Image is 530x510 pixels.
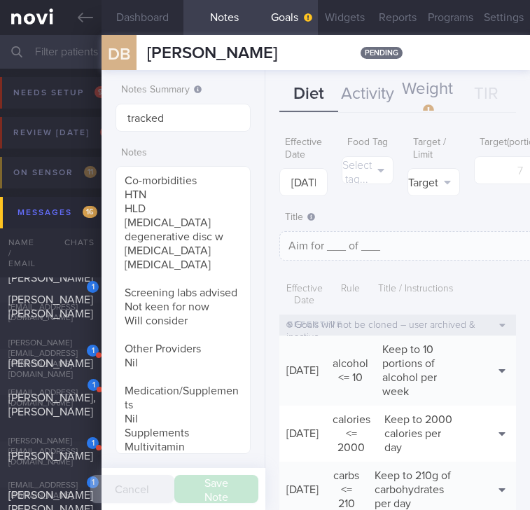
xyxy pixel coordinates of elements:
span: Keep to 10 portions of alcohol per week [382,344,437,397]
span: Title [285,212,315,222]
label: Effective Date [285,137,322,161]
span: Keep to 2000 calories per day [384,414,452,453]
div: Messages [14,203,101,222]
span: pending [361,47,403,59]
div: Needs setup [10,83,114,102]
span: [DATE] [286,484,319,495]
div: 1 [87,281,99,293]
label: Food Tag [347,137,388,149]
button: Select tag... [342,156,393,184]
span: [DATE] [286,365,319,376]
span: 11 [84,166,97,178]
div: 1 [87,476,99,488]
button: Activity [338,77,398,112]
div: Review [DATE] [10,123,120,142]
span: 141 [100,126,117,138]
div: Effective Date [279,276,330,315]
button: Weight [398,77,457,112]
span: [DATE] [286,428,319,439]
div: 1 [87,437,99,449]
div: Title / Instructions [371,276,467,303]
label: Target / Limit [413,137,454,161]
div: Goals will not be cloned – user archived & inactive [279,315,512,347]
span: [PERSON_NAME] [8,450,93,462]
span: 16 [83,206,97,218]
span: [PERSON_NAME], [PERSON_NAME] [8,392,96,418]
label: Notes Summary [121,84,245,97]
div: DB [92,27,145,81]
input: Select... [279,168,328,196]
div: calories <= 2000 [326,406,377,462]
span: [PERSON_NAME] [PERSON_NAME] [8,294,93,319]
span: [PERSON_NAME] [8,358,93,369]
div: On sensor [10,163,100,182]
button: Diet [279,77,339,112]
div: 1 [88,379,99,391]
div: alcohol <= 10 [326,350,375,392]
div: 1 [87,345,99,357]
div: Chats [46,228,102,256]
button: Target [407,168,460,196]
div: Rule [330,276,371,303]
span: 93 [95,86,111,98]
span: [PERSON_NAME] [147,45,277,62]
span: Keep to 210g of carbohydrates per day [375,470,451,509]
label: Notes [121,147,245,160]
